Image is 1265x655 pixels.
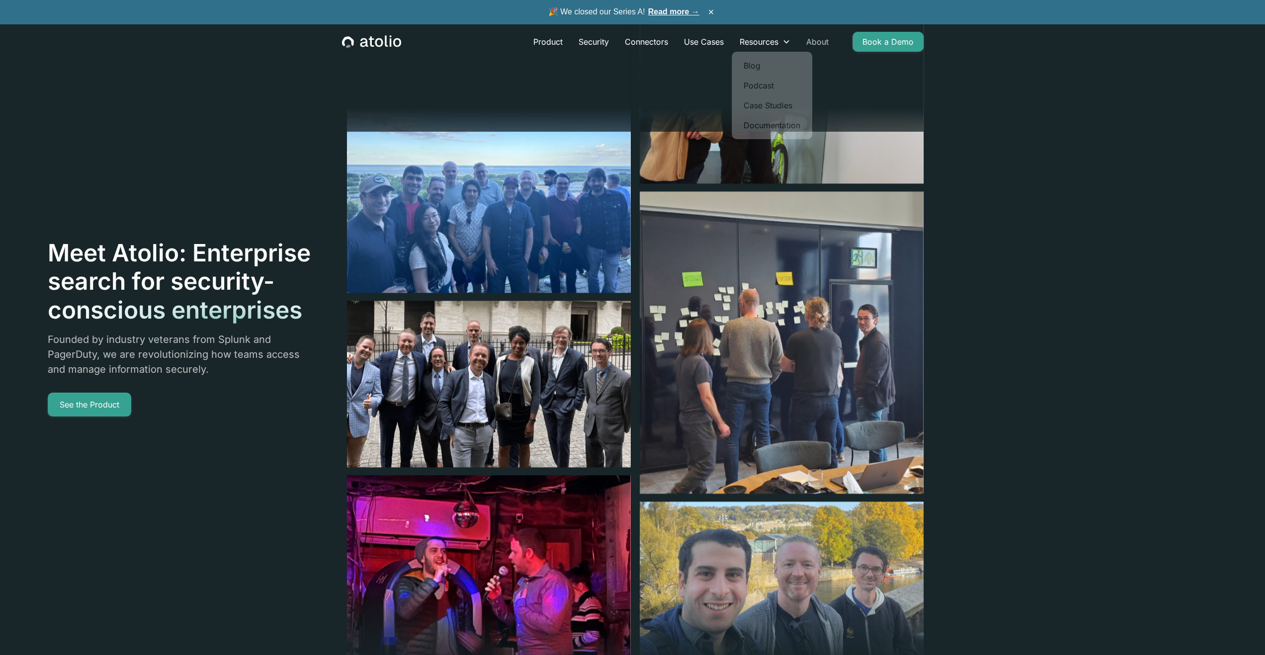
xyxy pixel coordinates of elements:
[705,6,717,17] button: ×
[732,32,798,52] div: Resources
[736,95,808,115] a: Case Studies
[648,7,699,16] a: Read more →
[342,35,401,48] a: home
[48,332,312,377] p: Founded by industry veterans from Splunk and PagerDuty, we are revolutionizing how teams access a...
[617,32,676,52] a: Connectors
[48,239,312,325] h1: Meet Atolio: Enterprise search for security-conscious enterprises
[347,301,631,468] img: image
[798,32,837,52] a: About
[548,6,699,18] span: 🎉 We closed our Series A!
[736,115,808,135] a: Documentation
[740,36,778,48] div: Resources
[732,52,812,139] nav: Resources
[640,192,924,493] img: image
[571,32,617,52] a: Security
[347,82,631,293] img: image
[736,76,808,95] a: Podcast
[736,56,808,76] a: Blog
[676,32,732,52] a: Use Cases
[852,32,924,52] a: Book a Demo
[48,393,131,416] a: See the Product
[525,32,571,52] a: Product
